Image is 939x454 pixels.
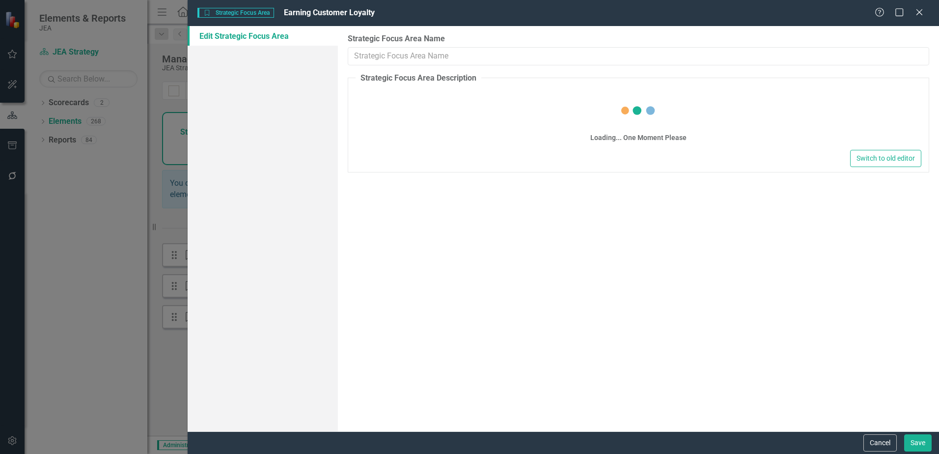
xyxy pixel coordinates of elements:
button: Cancel [863,434,897,452]
span: Earning Customer Loyalty [284,8,375,17]
div: Loading... One Moment Please [590,133,687,142]
label: Strategic Focus Area Name [348,33,929,45]
button: Switch to old editor [850,150,921,167]
button: Save [904,434,932,452]
span: Strategic Focus Area [197,8,274,18]
a: Edit Strategic Focus Area [188,26,338,46]
legend: Strategic Focus Area Description [356,73,481,84]
input: Strategic Focus Area Name [348,47,929,65]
